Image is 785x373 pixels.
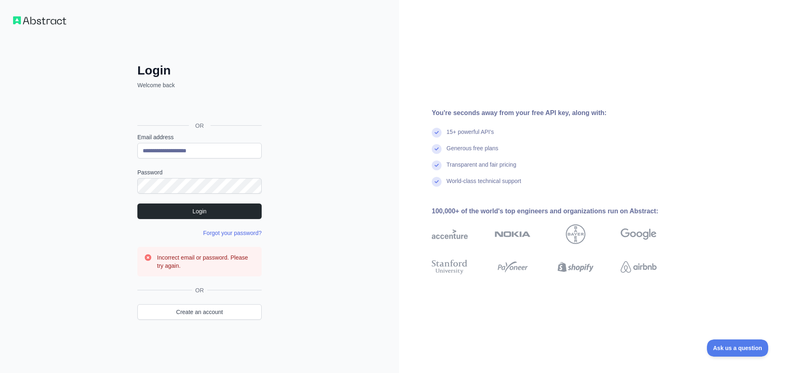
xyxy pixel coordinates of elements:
img: shopify [558,258,594,276]
h2: Login [137,63,262,78]
a: Create an account [137,304,262,320]
img: check mark [432,177,442,187]
label: Email address [137,133,262,141]
p: Welcome back [137,81,262,89]
img: Workflow [13,16,66,25]
img: accenture [432,224,468,244]
div: World-class technical support [446,177,521,193]
img: check mark [432,161,442,170]
div: You're seconds away from your free API key, along with: [432,108,683,118]
div: 100,000+ of the world's top engineers and organizations run on Abstract: [432,206,683,216]
div: Transparent and fair pricing [446,161,516,177]
h3: Incorrect email or password. Please try again. [157,253,255,270]
button: Login [137,203,262,219]
a: Forgot your password? [203,230,262,236]
span: OR [189,122,211,130]
img: google [621,224,657,244]
div: 15+ powerful API's [446,128,494,144]
div: Generous free plans [446,144,498,161]
img: check mark [432,144,442,154]
img: nokia [495,224,531,244]
iframe: Sign in with Google Button [133,98,264,116]
iframe: Toggle Customer Support [707,339,769,357]
img: stanford university [432,258,468,276]
img: airbnb [621,258,657,276]
img: check mark [432,128,442,138]
img: bayer [566,224,585,244]
span: OR [192,286,207,294]
img: payoneer [495,258,531,276]
label: Password [137,168,262,176]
